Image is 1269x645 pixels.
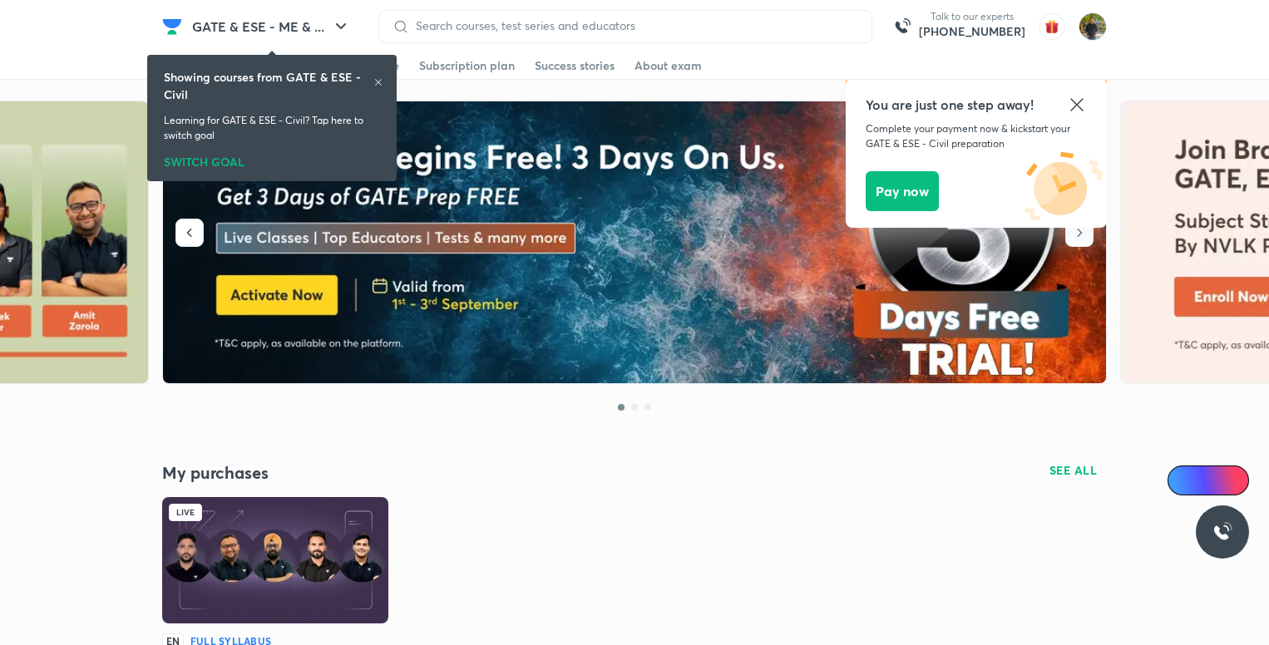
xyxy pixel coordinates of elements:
[1195,474,1239,487] span: Ai Doubts
[1039,13,1065,40] img: avatar
[409,19,858,32] input: Search courses, test series and educators
[1212,522,1232,542] img: ttu
[919,23,1025,40] a: [PHONE_NUMBER]
[419,52,515,79] a: Subscription plan
[866,95,1087,115] h5: You are just one step away!
[419,57,515,74] div: Subscription plan
[162,17,182,37] img: Company Logo
[919,10,1025,23] p: Talk to our experts
[634,57,702,74] div: About exam
[164,68,373,103] h6: Showing courses from GATE & ESE - Civil
[1021,151,1107,225] img: icon
[169,504,202,521] div: Live
[164,150,380,168] div: SWITCH GOAL
[634,52,702,79] a: About exam
[1049,465,1098,476] span: SEE ALL
[162,462,634,484] h4: My purchases
[162,497,388,623] img: Batch Thumbnail
[535,52,615,79] a: Success stories
[1178,474,1191,487] img: Icon
[866,171,939,211] button: Pay now
[886,10,919,43] img: call-us
[1039,457,1108,484] button: SEE ALL
[1079,12,1107,41] img: shubham rawat
[535,57,615,74] div: Success stories
[182,10,361,43] button: GATE & ESE - ME & ...
[164,113,380,143] p: Learning for GATE & ESE - Civil? Tap here to switch goal
[866,121,1087,151] p: Complete your payment now & kickstart your GATE & ESE - Civil preparation
[1168,465,1249,495] a: Ai Doubts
